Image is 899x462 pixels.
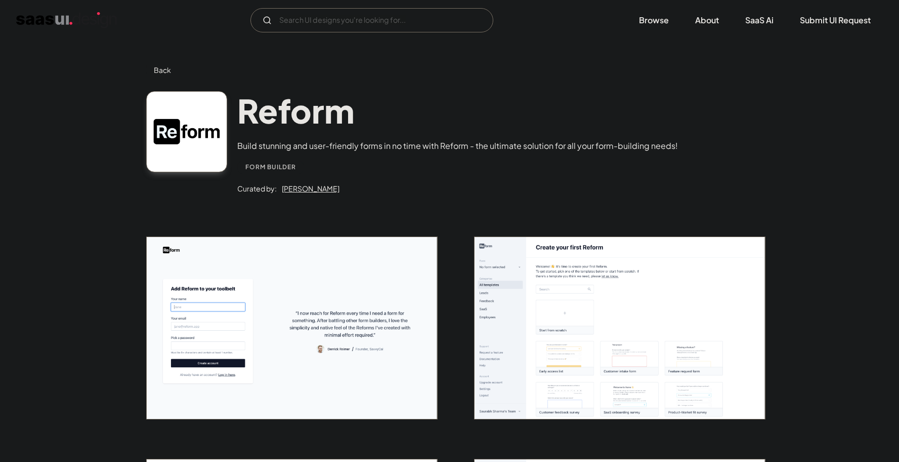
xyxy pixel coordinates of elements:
[245,161,296,173] div: Form Builder
[147,237,437,419] img: 6422d7b11bbd015e9dbedb05_Reform%20Create%20Account.png
[627,9,681,31] a: Browse
[237,91,678,130] h1: Reform
[277,182,339,195] a: [PERSON_NAME]
[788,9,883,31] a: Submit UI Request
[237,182,277,195] div: Curated by:
[475,237,765,419] img: 6422d7d1bcc9af52f4c9151c_Reform%20Templates.png
[146,61,179,79] a: Back
[147,237,437,419] a: open lightbox
[16,12,117,28] a: home
[250,8,493,32] form: Email Form
[237,140,678,152] div: Build stunning and user-friendly forms in no time with Reform - the ultimate solution for all you...
[733,9,786,31] a: SaaS Ai
[250,8,493,32] input: Search UI designs you're looking for...
[683,9,731,31] a: About
[475,237,765,419] a: open lightbox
